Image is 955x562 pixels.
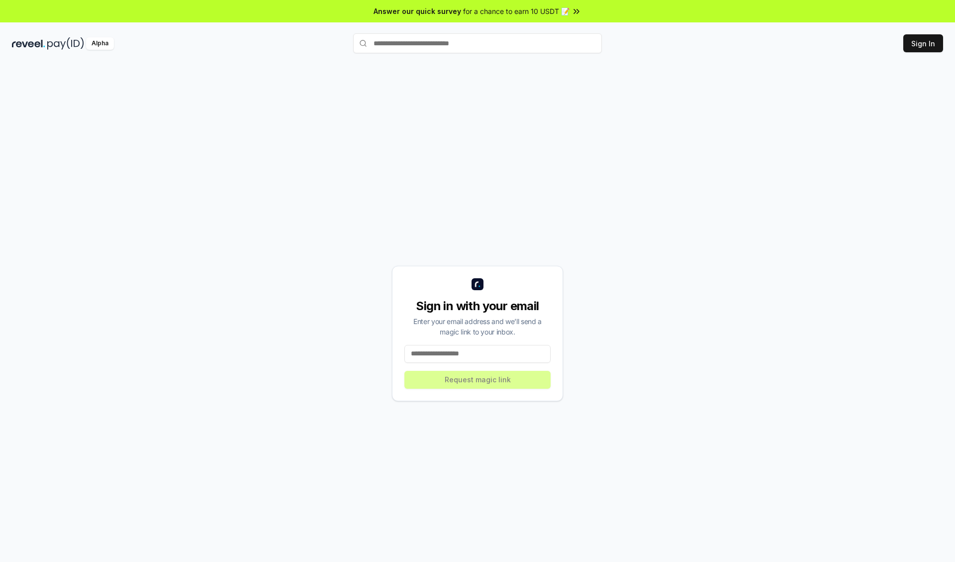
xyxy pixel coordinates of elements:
button: Sign In [903,34,943,52]
span: for a chance to earn 10 USDT 📝 [463,6,570,16]
div: Enter your email address and we’ll send a magic link to your inbox. [404,316,551,337]
div: Sign in with your email [404,298,551,314]
div: Alpha [86,37,114,50]
span: Answer our quick survey [374,6,461,16]
img: pay_id [47,37,84,50]
img: reveel_dark [12,37,45,50]
img: logo_small [472,278,483,290]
